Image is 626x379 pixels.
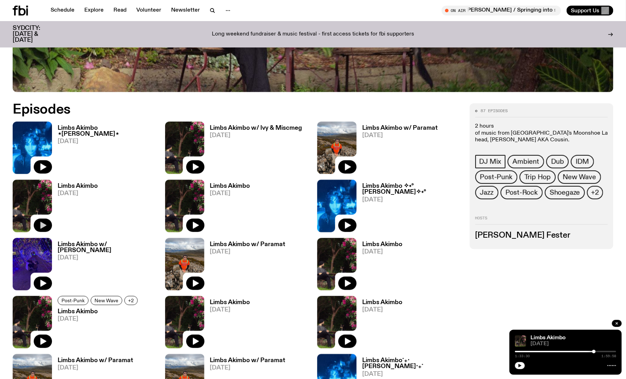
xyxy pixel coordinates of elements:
span: 1:59:58 [601,354,616,358]
a: Shoegaze [545,186,585,199]
img: Jackson sits at an outdoor table, legs crossed and gazing at a black and brown dog also sitting a... [13,296,52,348]
h3: Limbs Akimbo [362,242,402,248]
span: 87 episodes [481,109,508,113]
h3: Limbs Akimbo [58,309,140,315]
span: DJ Mix [480,158,502,166]
a: IDM [571,155,594,168]
span: Post-Punk [480,173,513,181]
a: Limbs Akimbo[DATE] [204,183,250,232]
span: Post-Punk [61,298,85,303]
button: On AirMornings with [PERSON_NAME] / Springing into some great music haha do u see what i did ther... [442,6,561,15]
a: Limbs Akimbo[DATE] [52,183,98,232]
span: 1:33:30 [515,354,530,358]
span: [DATE] [362,249,402,255]
h3: Limbs Akimbo w/ Paramat [58,358,133,364]
span: [DATE] [362,133,438,139]
a: Jazz [475,186,498,199]
a: New Wave [91,296,122,305]
h2: Hosts [475,216,608,225]
img: Jackson sits at an outdoor table, legs crossed and gazing at a black and brown dog also sitting a... [515,335,526,347]
a: Limbs Akimbo[DATE] [52,309,140,348]
a: DJ Mix [475,155,506,168]
span: Support Us [571,7,599,14]
h3: Limbs Akimbo [210,183,250,189]
h3: Limbs Akimbo ⋆[PERSON_NAME]⋆ [58,125,157,137]
a: Read [109,6,131,15]
span: [DATE] [210,133,302,139]
img: Jackson sits at an outdoor table, legs crossed and gazing at a black and brown dog also sitting a... [317,296,357,348]
span: [DATE] [58,316,140,322]
span: [DATE] [58,139,157,144]
button: +2 [124,296,138,305]
a: Ambient [508,155,544,168]
span: Dub [551,158,564,166]
span: [DATE] [530,341,616,347]
span: [DATE] [362,371,461,377]
span: [DATE] [210,365,286,371]
a: Post-Rock [501,186,543,199]
a: Newsletter [167,6,204,15]
span: New Wave [94,298,118,303]
h3: Limbs Akimbo w/ Paramat [362,125,438,131]
span: Post-Rock [506,189,538,197]
h3: Limbs Akimbo ✧˖°[PERSON_NAME]✧˖° [362,183,461,195]
h3: Limbs Akimbo w/ Ivy & Miscmeg [210,125,302,131]
span: Trip Hop [524,173,551,181]
h3: Limbs Akimbo˚₊‧[PERSON_NAME]‧₊˚ [362,358,461,370]
h3: Limbs Akimbo [362,300,402,306]
span: IDM [576,158,589,166]
a: Limbs Akimbo [530,335,566,341]
span: [DATE] [362,197,461,203]
img: Jackson sits at an outdoor table, legs crossed and gazing at a black and brown dog also sitting a... [165,180,204,232]
a: Limbs Akimbo ✧˖°[PERSON_NAME]✧˖°[DATE] [357,183,461,232]
a: Limbs Akimbo ⋆[PERSON_NAME]⋆[DATE] [52,125,157,174]
span: [DATE] [58,191,98,197]
img: Jackson sits at an outdoor table, legs crossed and gazing at a black and brown dog also sitting a... [165,122,204,174]
a: Limbs Akimbo[DATE] [357,300,402,348]
img: Jackson sits at an outdoor table, legs crossed and gazing at a black and brown dog also sitting a... [165,296,204,348]
h3: Limbs Akimbo w/ Paramat [210,358,286,364]
span: Ambient [513,158,539,166]
span: +2 [591,189,599,197]
h3: Limbs Akimbo w/ Paramat [210,242,286,248]
a: Volunteer [132,6,165,15]
span: Jazz [480,189,494,197]
a: Limbs Akimbo w/ Paramat[DATE] [204,242,286,290]
a: Explore [80,6,108,15]
span: [DATE] [58,255,157,261]
button: +2 [587,186,603,199]
span: +2 [128,298,134,303]
a: Trip Hop [520,171,556,184]
h3: Limbs Akimbo [210,300,250,306]
img: Jackson sits at an outdoor table, legs crossed and gazing at a black and brown dog also sitting a... [317,238,357,290]
p: 2 hours of music from [GEOGRAPHIC_DATA]'s Moonshoe Label head, [PERSON_NAME] AKA Cousin. [475,123,608,143]
a: Dub [546,155,569,168]
p: Long weekend fundraiser & music festival - first access tickets for fbi supporters [212,31,414,38]
a: Limbs Akimbo[DATE] [357,242,402,290]
button: Support Us [567,6,613,15]
a: Post-Punk [475,171,517,184]
a: Limbs Akimbo[DATE] [204,300,250,348]
a: Limbs Akimbo w/ Ivy & Miscmeg[DATE] [204,125,302,174]
a: Schedule [46,6,79,15]
span: [DATE] [210,191,250,197]
a: Limbs Akimbo w/ Paramat[DATE] [357,125,438,174]
span: [DATE] [58,365,133,371]
a: Post-Punk [58,296,89,305]
span: [DATE] [210,307,250,313]
h3: Limbs Akimbo w/ [PERSON_NAME] [58,242,157,253]
span: New Wave [563,173,596,181]
a: New Wave [558,171,601,184]
h3: [PERSON_NAME] Fester [475,232,608,239]
a: Limbs Akimbo w/ [PERSON_NAME][DATE] [52,242,157,290]
h3: SYDCITY: [DATE] & [DATE] [13,25,58,43]
h2: Episodes [13,103,410,116]
span: [DATE] [362,307,402,313]
span: [DATE] [210,249,286,255]
span: Shoegaze [550,189,580,197]
h3: Limbs Akimbo [58,183,98,189]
